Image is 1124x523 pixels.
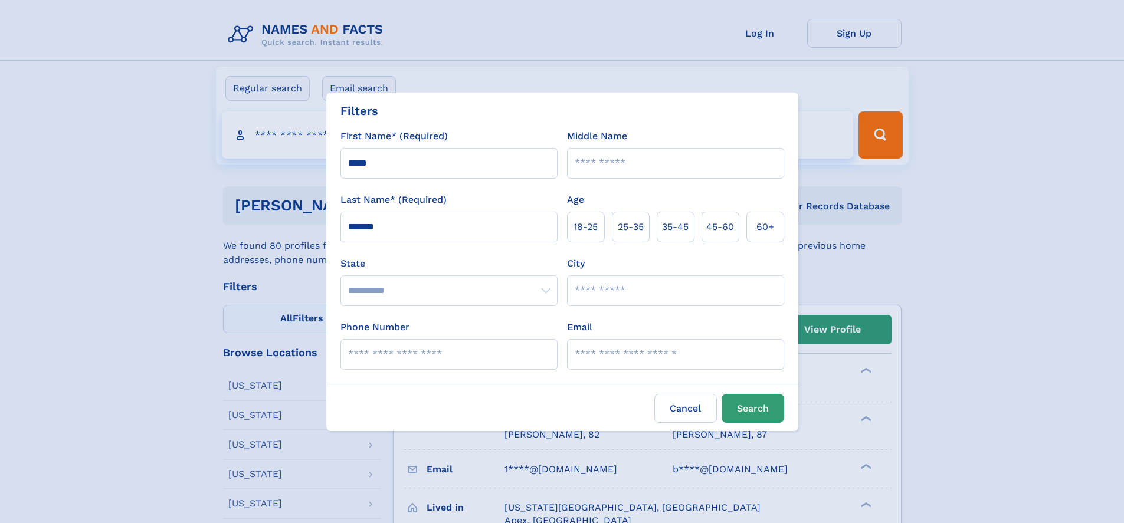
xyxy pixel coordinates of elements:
label: First Name* (Required) [340,129,448,143]
button: Search [722,394,784,423]
div: Filters [340,102,378,120]
label: Cancel [654,394,717,423]
label: State [340,256,558,271]
span: 45‑60 [706,220,734,234]
label: Last Name* (Required) [340,193,447,207]
label: Middle Name [567,129,627,143]
span: 35‑45 [662,220,689,234]
span: 18‑25 [574,220,598,234]
label: Age [567,193,584,207]
span: 60+ [756,220,774,234]
label: City [567,256,585,271]
label: Phone Number [340,320,409,334]
span: 25‑35 [618,220,644,234]
label: Email [567,320,592,334]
